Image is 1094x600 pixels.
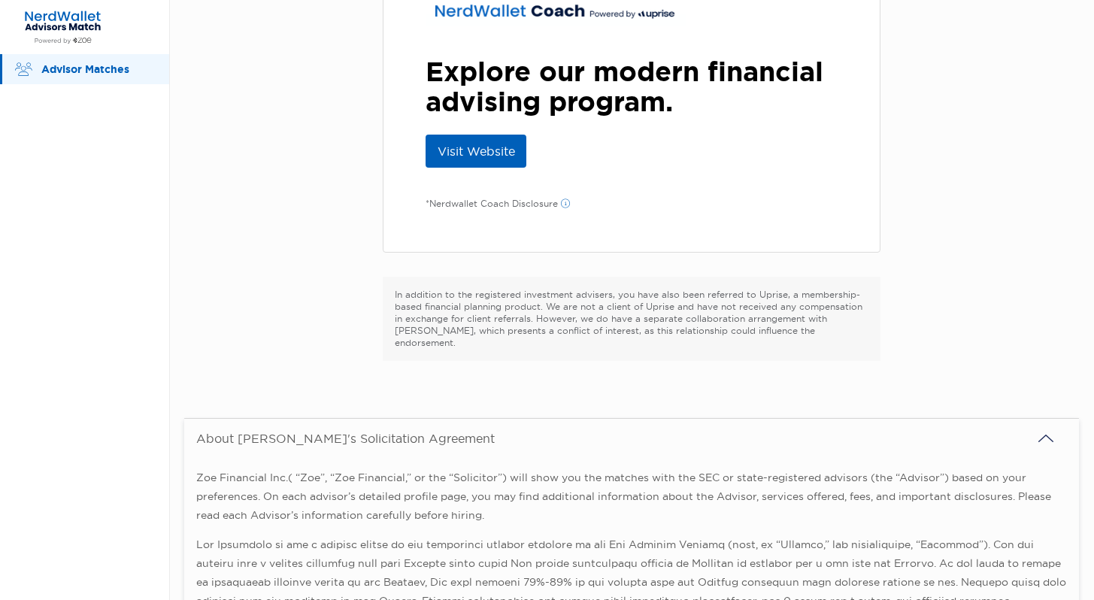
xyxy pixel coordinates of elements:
img: Zoe Financial [18,10,108,44]
p: Zoe Financial Inc.( “Zoe”, “Zoe Financial,” or the “Solicitor”) will show you the matches with th... [196,468,1067,525]
a: Visit Website [426,135,526,168]
div: About [PERSON_NAME]'s Solicitation Agreement [196,431,495,446]
p: Advisor Matches [41,60,154,79]
h3: Explore our modern financial advising program. [426,56,838,117]
p: In addition to the registered investment advisers, you have also been referred to Uprise, a membe... [395,289,868,349]
p: *Nerdwallet Coach Disclosure [426,198,570,210]
img: icon arrow [1037,429,1055,447]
